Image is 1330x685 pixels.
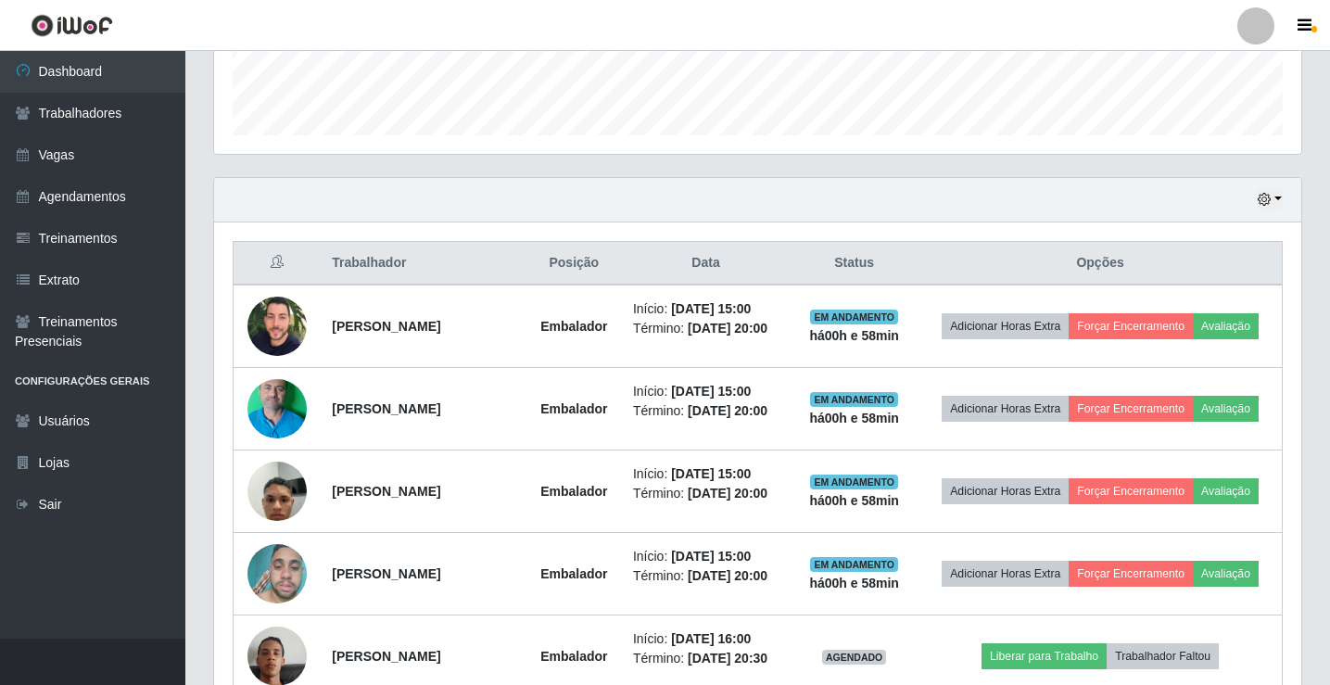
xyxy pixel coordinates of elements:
[942,561,1069,587] button: Adicionar Horas Extra
[671,466,751,481] time: [DATE] 15:00
[809,328,899,343] strong: há 00 h e 58 min
[247,343,307,475] img: 1705343377137.jpeg
[688,568,767,583] time: [DATE] 20:00
[688,651,767,666] time: [DATE] 20:30
[790,242,918,285] th: Status
[810,557,898,572] span: EM ANDAMENTO
[633,484,779,503] li: Término:
[540,319,607,334] strong: Embalador
[633,319,779,338] li: Término:
[1069,313,1193,339] button: Forçar Encerramento
[321,242,526,285] th: Trabalhador
[942,313,1069,339] button: Adicionar Horas Extra
[671,301,751,316] time: [DATE] 15:00
[633,629,779,649] li: Início:
[1069,561,1193,587] button: Forçar Encerramento
[671,549,751,564] time: [DATE] 15:00
[633,566,779,586] li: Término:
[809,576,899,590] strong: há 00 h e 58 min
[332,484,440,499] strong: [PERSON_NAME]
[1069,478,1193,504] button: Forçar Encerramento
[810,392,898,407] span: EM ANDAMENTO
[247,535,307,614] img: 1748551724527.jpeg
[1107,643,1219,669] button: Trabalhador Faltou
[633,401,779,421] li: Término:
[809,493,899,508] strong: há 00 h e 58 min
[540,401,607,416] strong: Embalador
[688,321,767,336] time: [DATE] 20:00
[809,411,899,425] strong: há 00 h e 58 min
[332,649,440,664] strong: [PERSON_NAME]
[671,631,751,646] time: [DATE] 16:00
[633,299,779,319] li: Início:
[810,310,898,324] span: EM ANDAMENTO
[540,566,607,581] strong: Embalador
[332,566,440,581] strong: [PERSON_NAME]
[622,242,790,285] th: Data
[633,547,779,566] li: Início:
[633,649,779,668] li: Término:
[1069,396,1193,422] button: Forçar Encerramento
[247,451,307,530] img: 1736201934549.jpeg
[526,242,622,285] th: Posição
[688,403,767,418] time: [DATE] 20:00
[810,475,898,489] span: EM ANDAMENTO
[1193,396,1259,422] button: Avaliação
[942,478,1069,504] button: Adicionar Horas Extra
[247,289,307,362] img: 1683118670739.jpeg
[1193,478,1259,504] button: Avaliação
[540,649,607,664] strong: Embalador
[1193,313,1259,339] button: Avaliação
[540,484,607,499] strong: Embalador
[982,643,1107,669] button: Liberar para Trabalho
[671,384,751,399] time: [DATE] 15:00
[688,486,767,501] time: [DATE] 20:00
[942,396,1069,422] button: Adicionar Horas Extra
[31,14,113,37] img: CoreUI Logo
[918,242,1282,285] th: Opções
[633,382,779,401] li: Início:
[332,401,440,416] strong: [PERSON_NAME]
[633,464,779,484] li: Início:
[332,319,440,334] strong: [PERSON_NAME]
[1193,561,1259,587] button: Avaliação
[822,650,887,665] span: AGENDADO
